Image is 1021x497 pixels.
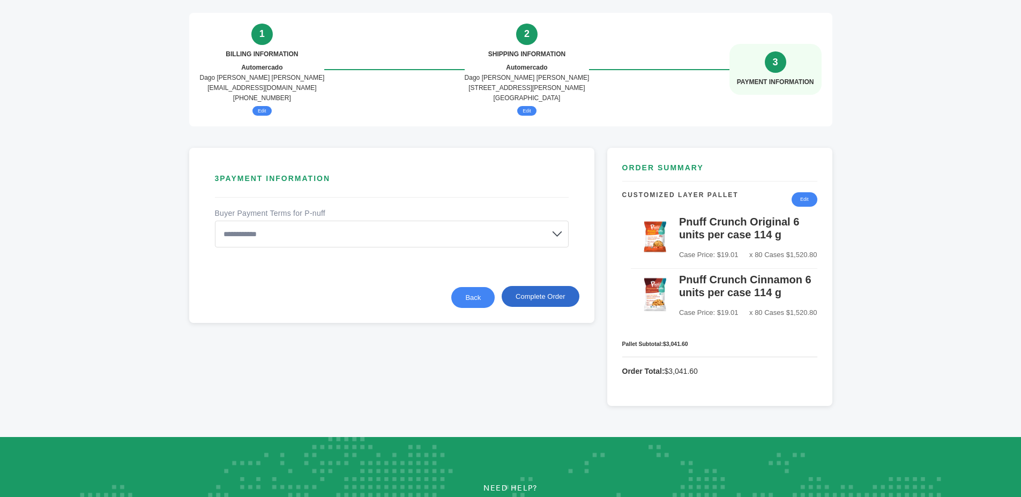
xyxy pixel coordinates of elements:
span: Case Price: $19.01 [679,248,739,261]
div: PAYMENT INFORMATION [737,77,814,87]
label: Buyer Payment Terms for P-nuff [215,207,325,219]
button: Back [451,287,495,308]
strong: $3,041.60 [663,341,688,347]
span: Case Price: $19.01 [679,306,739,319]
h3: ORDER SUMMARY [622,163,817,182]
h5: Pnuff Crunch Original 6 units per case 114 g [679,215,817,245]
div: 1 [251,24,273,45]
span: 3 [215,174,220,183]
div: 3 [765,51,786,73]
div: SHIPPING INFORMATION [488,49,565,59]
button: Edit [517,106,536,116]
div: Pallet Subtotal: [622,340,817,349]
strong: Order Total: [622,367,665,375]
div: Dago [PERSON_NAME] [PERSON_NAME] [EMAIL_ADDRESS][DOMAIN_NAME] [PHONE_NUMBER] [200,63,325,104]
button: Edit [252,106,272,116]
div: BILLING INFORMATION [226,49,298,59]
p: $3,041.60 [622,365,817,378]
div: 2 [516,24,538,45]
p: Need Help? [51,480,970,496]
span: x 80 Cases $1,520.80 [749,306,817,319]
h4: Customized Layer Pallet [622,190,739,208]
strong: Automercado [241,64,282,71]
h5: Pnuff Crunch Cinnamon 6 units per case 114 g [679,273,817,303]
span: x 80 Cases $1,520.80 [749,248,817,261]
h3: PAYMENT INFORMATION [215,174,569,192]
a: Edit [792,192,817,206]
strong: Automercado [506,64,547,71]
div: Dago [PERSON_NAME] [PERSON_NAME] [STREET_ADDRESS][PERSON_NAME] [GEOGRAPHIC_DATA] [465,63,590,104]
button: Complete Order [502,286,579,307]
